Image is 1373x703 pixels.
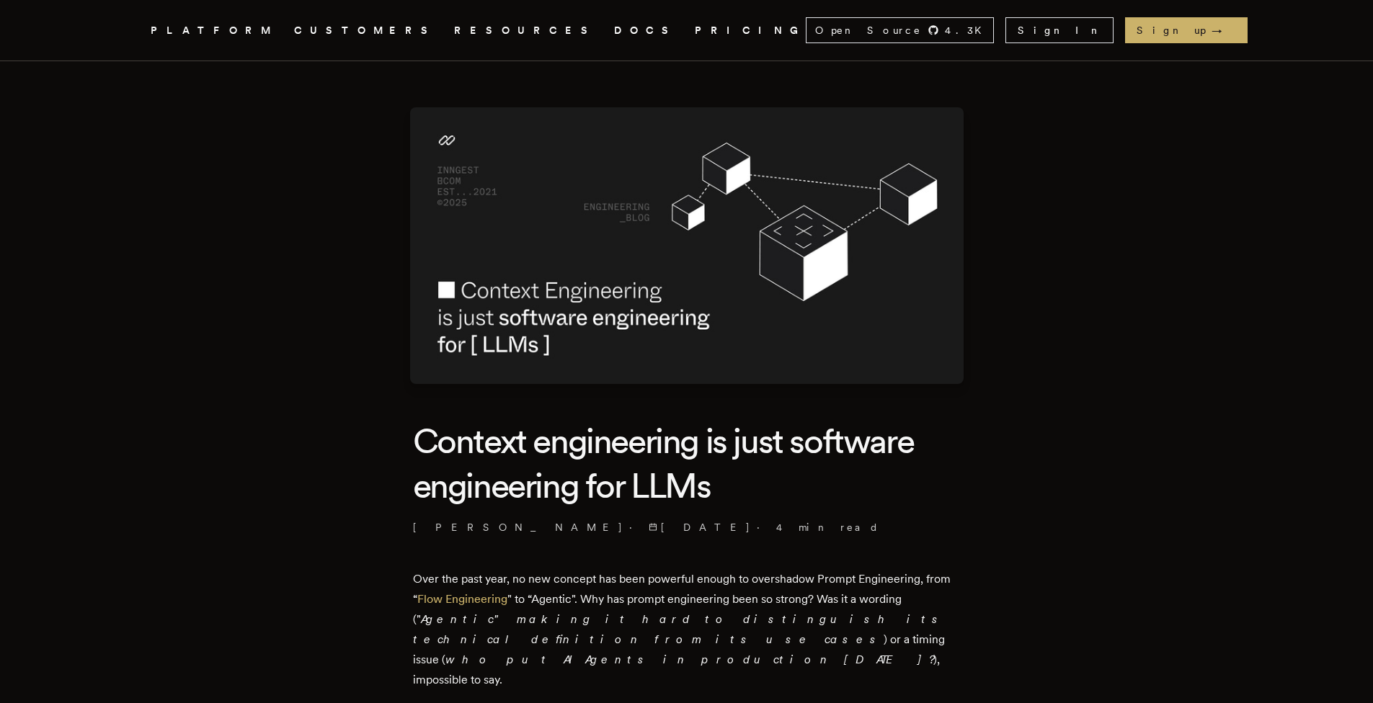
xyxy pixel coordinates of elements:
[815,23,922,37] span: Open Source
[649,520,751,534] span: [DATE]
[413,569,961,690] p: Over the past year, no new concept has been powerful enough to overshadow Prompt Engineering, fro...
[1125,17,1248,43] a: Sign up
[294,22,437,40] a: CUSTOMERS
[410,107,964,384] img: Featured image for Context engineering is just software engineering for LLMs blog post
[776,520,879,534] span: 4 min read
[413,418,961,509] h1: Context engineering is just software engineering for LLMs
[614,22,677,40] a: DOCS
[151,22,277,40] button: PLATFORM
[454,22,597,40] button: RESOURCES
[417,592,507,606] a: Flow Engineering
[445,653,933,666] em: who put AI Agents in production [DATE]?
[945,23,990,37] span: 4.3 K
[695,22,806,40] a: PRICING
[1212,23,1236,37] span: →
[1005,17,1114,43] a: Sign In
[413,520,623,534] a: [PERSON_NAME]
[413,520,961,534] p: · ·
[413,612,946,646] em: Agentic" making it hard to distinguish its technical definition from its use cases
